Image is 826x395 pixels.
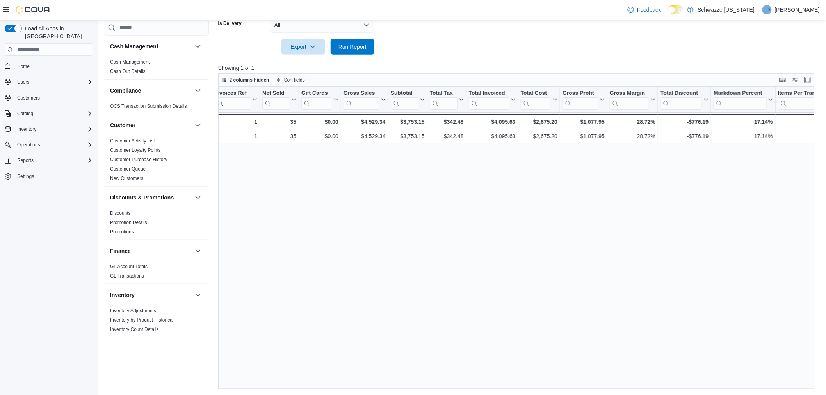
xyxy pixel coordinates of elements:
h3: Discounts & Promotions [110,193,174,201]
div: 17.14% [714,132,773,141]
div: Customer [104,136,209,186]
div: Tim Defabbo-Winter JR [762,5,772,14]
button: Compliance [110,86,192,94]
div: $1,077.95 [563,117,605,126]
div: $342.48 [429,132,463,141]
div: Compliance [104,101,209,114]
button: Run Report [331,39,374,55]
button: Inventory [14,125,39,134]
button: Inventory [110,291,192,299]
button: Keyboard shortcuts [778,75,787,85]
span: Inventory [17,126,36,132]
div: $4,095.63 [468,117,515,126]
p: Schwazze [US_STATE] [698,5,755,14]
span: Customers [14,93,93,103]
button: Sort fields [273,75,308,85]
button: Total Tax [429,89,463,109]
span: Promotions [110,228,134,235]
div: $2,675.20 [521,117,557,126]
div: Total Tax [429,89,457,97]
div: 28.72% [610,117,655,126]
button: Finance [110,247,192,254]
span: 2 columns hidden [230,77,269,83]
a: Feedback [625,2,664,18]
div: Gross Profit [563,89,598,97]
button: Catalog [14,109,36,118]
span: Customer Activity List [110,137,155,144]
span: Feedback [637,6,661,14]
div: Subtotal [390,89,418,97]
span: Operations [14,140,93,149]
div: Total Invoiced [468,89,509,97]
a: Settings [14,172,37,181]
div: Net Sold [262,89,290,109]
div: 17.14% [714,117,773,126]
button: Gross Profit [563,89,605,109]
div: Gift Card Sales [301,89,332,109]
a: Inventory by Product Historical [110,317,174,322]
h3: Inventory [110,291,135,299]
button: Reports [14,156,37,165]
div: 1 [214,117,257,126]
label: Is Delivery [218,20,242,27]
p: Showing 1 of 1 [218,64,821,72]
span: Users [17,79,29,85]
input: Dark Mode [668,5,684,14]
div: Invoices Ref [214,89,251,109]
span: Customers [17,95,40,101]
button: Discounts & Promotions [193,192,203,202]
button: Total Invoiced [468,89,515,109]
span: Customer Loyalty Points [110,147,161,153]
button: Export [281,39,325,55]
a: Inventory Count Details [110,326,159,332]
button: Inventory [2,124,96,135]
span: Cash Out Details [110,68,146,74]
h3: Customer [110,121,135,129]
button: Invoices Ref [214,89,257,109]
span: Load All Apps in [GEOGRAPHIC_DATA] [22,25,93,40]
a: New Customers [110,175,143,181]
a: Customers [14,93,43,103]
button: Enter fullscreen [803,75,812,85]
a: Home [14,62,33,71]
span: Reports [17,157,34,164]
button: Users [2,77,96,87]
div: -$776.19 [660,117,709,126]
button: Total Cost [521,89,557,109]
div: $0.00 [301,117,338,126]
div: 28.72% [610,132,655,141]
div: Markdown Percent [714,89,766,109]
button: Cash Management [193,41,203,51]
span: TD [764,5,770,14]
div: Gross Sales [344,89,379,109]
button: Cash Management [110,42,192,50]
button: Discounts & Promotions [110,193,192,201]
div: Finance [104,262,209,283]
div: Gross Sales [344,89,379,97]
button: Inventory [193,290,203,299]
button: Finance [193,246,203,255]
div: 35 [262,132,296,141]
button: Markdown Percent [714,89,773,109]
span: Inventory Adjustments [110,307,156,313]
a: Promotions [110,229,134,234]
span: Cash Management [110,59,150,65]
a: Cash Management [110,59,150,64]
span: GL Account Totals [110,263,148,269]
button: Gross Sales [344,89,386,109]
div: 35 [262,117,296,126]
a: Discounts [110,210,131,215]
div: 1 [214,132,257,141]
div: Total Cost [521,89,551,109]
div: Gross Margin [610,89,649,109]
div: Invoices Ref [214,89,251,97]
button: 2 columns hidden [219,75,272,85]
button: Operations [2,139,96,150]
span: Reports [14,156,93,165]
a: GL Transactions [110,273,144,278]
span: Export [286,39,320,55]
span: OCS Transaction Submission Details [110,103,187,109]
span: Home [17,63,30,69]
